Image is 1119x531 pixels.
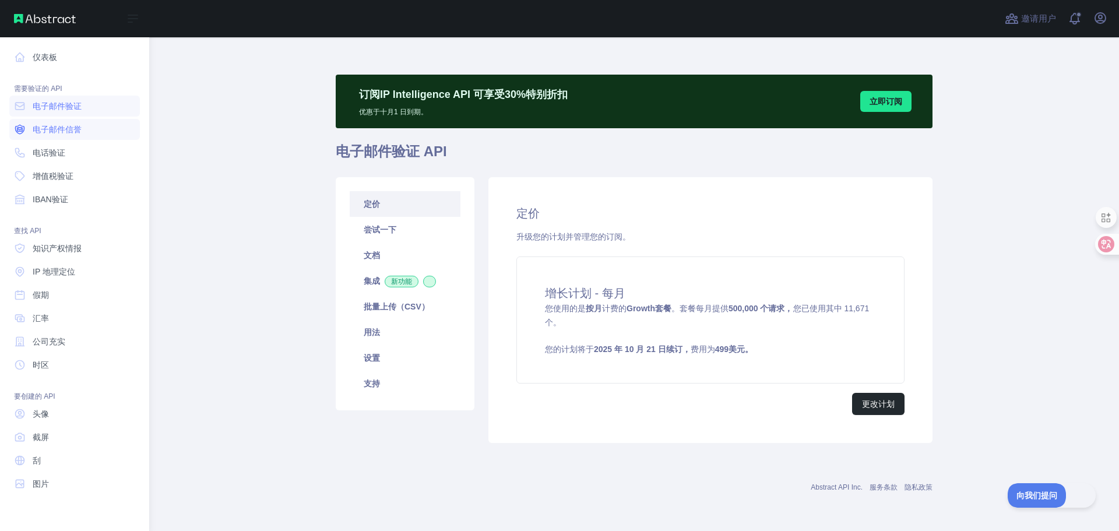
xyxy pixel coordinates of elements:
font: 您使用的是 [545,304,586,313]
font: 头像 [33,409,49,419]
font: 。 [745,344,753,354]
font: 要创建的 API [14,392,55,400]
font: 2025 年 10 月 21 日续订， [594,344,691,354]
font: 更改计划 [862,399,895,409]
button: 更改计划 [852,393,905,415]
a: 刮 [9,450,140,471]
a: IP 地理定位 [9,261,140,282]
a: 公司充实 [9,331,140,352]
a: 头像 [9,403,140,424]
a: Abstract API Inc. [811,483,863,491]
font: Growth [627,304,655,313]
button: 立即订阅 [860,91,912,112]
font: IBAN验证 [33,195,68,204]
font: 套餐 [655,304,671,313]
a: 设置 [350,345,460,371]
font: 支持 [364,379,380,388]
iframe: 切换客户支持 [1008,483,1096,508]
font: 特别折扣 [526,89,568,100]
font: 500,000 个请求， [729,304,793,313]
font: 升级您的计划并管理您的订阅。 [516,232,631,241]
font: 电子邮件验证 API [336,143,447,159]
font: 时区 [33,360,49,370]
font: 按月 [586,304,602,313]
a: 时区 [9,354,140,375]
font: 定价 [364,199,380,209]
a: 文档 [350,242,460,268]
font: 电子邮件验证 [33,101,82,111]
font: 假期 [33,290,49,300]
font: 。套餐每月提供 [671,304,729,313]
font: 仪表板 [33,52,57,62]
a: 增值税验证 [9,166,140,187]
font: 499 [715,344,729,354]
a: 隐私政策 [905,483,932,491]
font: 尝试一下 [364,225,396,234]
font: % [516,89,526,100]
a: 知识产权情报 [9,238,140,259]
a: 批量上传（CSV） [350,294,460,319]
font: 电子邮件信誉 [33,125,82,134]
a: 尝试一下 [350,217,460,242]
font: 电话验证 [33,148,65,157]
font: 1 日到期。 [394,108,428,116]
font: 您的计划将于 [545,344,594,354]
a: 汇率 [9,308,140,329]
font: IP Intelligence API 可享受 [380,89,505,100]
a: IBAN验证 [9,189,140,210]
a: 定价 [350,191,460,217]
font: 邀请用户 [1021,13,1056,23]
a: 服务条款 [870,483,898,491]
font: 增长计划 - 每月 [545,287,625,300]
button: 邀请用户 [1002,9,1058,28]
font: 费用为 [691,344,715,354]
font: 查找 API [14,227,41,235]
font: 计费的 [602,304,627,313]
a: 集成新功能 [350,268,460,294]
font: IP 地理定位 [33,267,75,276]
font: 立即订阅 [870,97,902,106]
font: 汇率 [33,314,49,323]
a: 用法 [350,319,460,345]
a: 仪表板 [9,47,140,68]
font: 新功能 [391,277,412,286]
a: 支持 [350,371,460,396]
font: 图片 [33,479,49,488]
font: 设置 [364,353,380,363]
font: 十月 [380,108,394,116]
a: 电子邮件验证 [9,96,140,117]
font: 用法 [364,328,380,337]
font: 30 [505,89,516,100]
font: 刮 [33,456,41,465]
font: 截屏 [33,432,49,442]
a: 截屏 [9,427,140,448]
font: 优惠于 [359,108,380,116]
font: 增值税验证 [33,171,73,181]
font: 订阅 [359,89,380,100]
font: 文档 [364,251,380,260]
font: 集成 [364,276,380,286]
font: 批量上传（CSV） [364,302,430,311]
font: 需要验证的 API [14,85,62,93]
a: 假期 [9,284,140,305]
img: 抽象 API [14,14,76,23]
a: 电话验证 [9,142,140,163]
font: 定价 [516,207,540,220]
font: 知识产权情报 [33,244,82,253]
font: 公司充实 [33,337,65,346]
a: 电子邮件信誉 [9,119,140,140]
a: 图片 [9,473,140,494]
font: 美元 [729,344,745,354]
